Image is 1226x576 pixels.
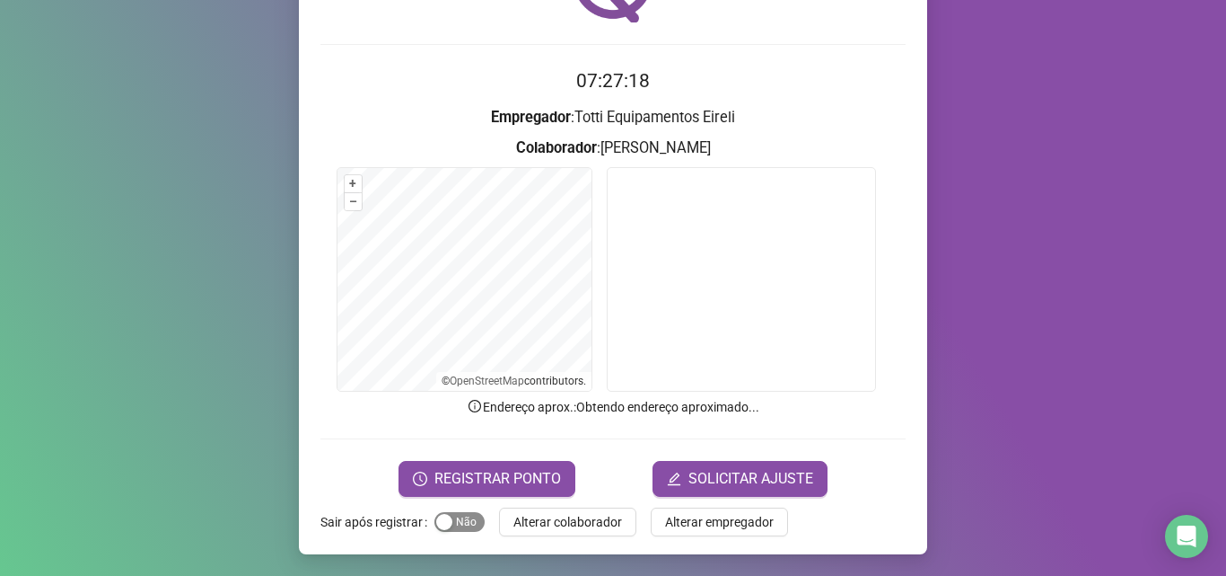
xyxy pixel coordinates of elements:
[651,508,788,536] button: Alterar empregador
[516,139,597,156] strong: Colaborador
[345,175,362,192] button: +
[320,397,906,417] p: Endereço aprox. : Obtendo endereço aproximado...
[320,508,434,536] label: Sair após registrar
[652,461,828,497] button: editSOLICITAR AJUSTE
[513,512,622,532] span: Alterar colaborador
[398,461,575,497] button: REGISTRAR PONTO
[450,375,524,387] a: OpenStreetMap
[499,508,636,536] button: Alterar colaborador
[320,106,906,129] h3: : Totti Equipamentos Eireli
[345,193,362,210] button: –
[413,472,427,486] span: clock-circle
[576,70,650,92] time: 07:27:18
[320,137,906,160] h3: : [PERSON_NAME]
[442,375,586,387] li: © contributors.
[491,109,571,126] strong: Empregador
[434,468,561,490] span: REGISTRAR PONTO
[665,512,774,532] span: Alterar empregador
[1165,515,1208,558] div: Open Intercom Messenger
[667,472,681,486] span: edit
[688,468,813,490] span: SOLICITAR AJUSTE
[467,398,483,414] span: info-circle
